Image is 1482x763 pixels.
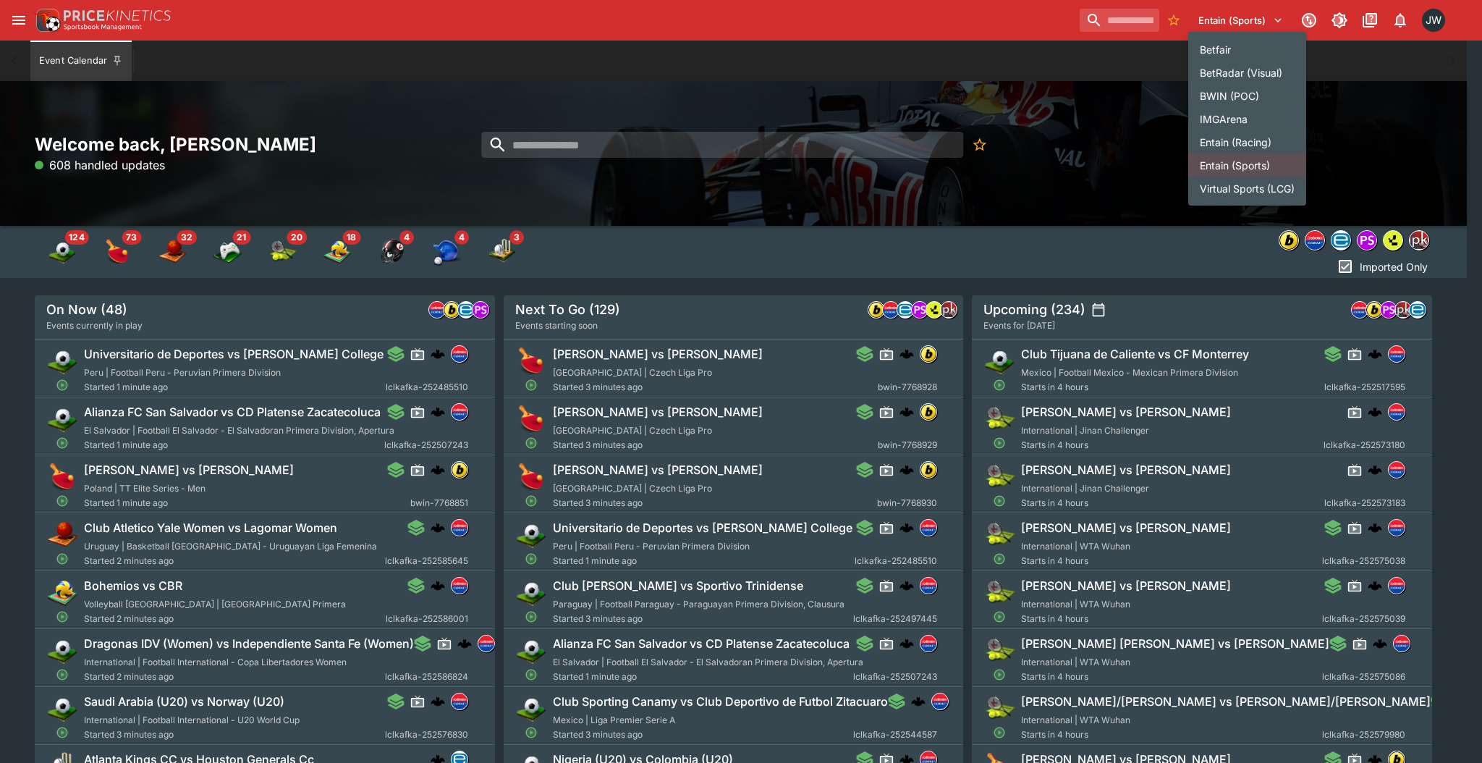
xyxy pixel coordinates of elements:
li: Entain (Racing) [1188,130,1306,153]
li: IMGArena [1188,107,1306,130]
li: Betfair [1188,38,1306,61]
li: Entain (Sports) [1188,153,1306,177]
li: Virtual Sports (LCG) [1188,177,1306,200]
li: BWIN (POC) [1188,84,1306,107]
li: BetRadar (Visual) [1188,61,1306,84]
